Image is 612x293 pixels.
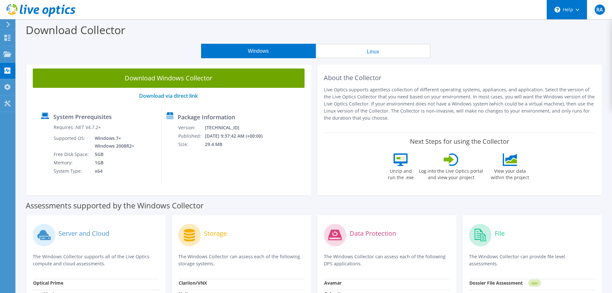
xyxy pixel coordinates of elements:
[324,280,341,286] strong: Avamar
[205,140,271,149] td: 29.4 MB
[350,230,396,237] label: Data Protection
[53,114,112,120] label: System Prerequisites
[179,280,207,286] strong: Clariion/VNX
[178,114,235,120] label: Package Information
[178,140,205,149] td: Size:
[205,124,271,132] td: [TECHNICAL_ID]
[54,124,101,131] label: Requires .NET V4.7.2+
[495,230,505,237] label: File
[26,23,125,37] label: Download Collector
[324,86,596,122] p: Live Optics supports agentless collection of different operating systems, appliances, and applica...
[90,159,136,167] td: 1GB
[178,132,205,140] td: Published:
[53,150,90,159] td: Free Disk Space:
[419,166,483,181] label: Log into the Live Optics portal and view your project
[469,253,595,267] p: The Windows Collector can provide file level assessments.
[26,202,204,209] label: Assessments supported by the Windows Collector
[53,159,90,167] td: Memory:
[53,167,90,175] td: System Type:
[33,69,305,88] a: Download Windows Collector
[410,138,509,145] label: Next Steps for using the Collector
[178,124,205,132] td: Version:
[316,44,430,58] button: Linux
[90,134,136,150] td: Windows 7+ Windows 2008R2+
[469,280,523,286] strong: Dossier File Assessment
[386,166,415,181] label: Unzip and run the .exe
[33,280,63,286] strong: Optical Prime
[205,132,271,140] td: [DATE] 9:37:42 AM (+00:00)
[204,230,227,237] label: Storage
[178,253,305,267] p: The Windows Collector can assess each of the following storage systems.
[531,281,538,285] tspan: NEW!
[324,253,450,267] p: The Windows Collector can assess each of the following DPS applications.
[53,134,90,150] td: Supported OS:
[595,5,605,15] span: RA
[58,230,109,237] label: Server and Cloud
[487,166,533,181] label: View your data within the project
[139,92,198,99] a: Download via direct link
[324,74,596,82] h2: About the Collector
[90,167,136,175] td: x64
[90,150,136,159] td: 5GB
[33,253,159,267] p: The Windows Collector supports all of the Live Optics compute and cloud assessments.
[554,7,560,13] svg: \n
[201,44,316,58] button: Windows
